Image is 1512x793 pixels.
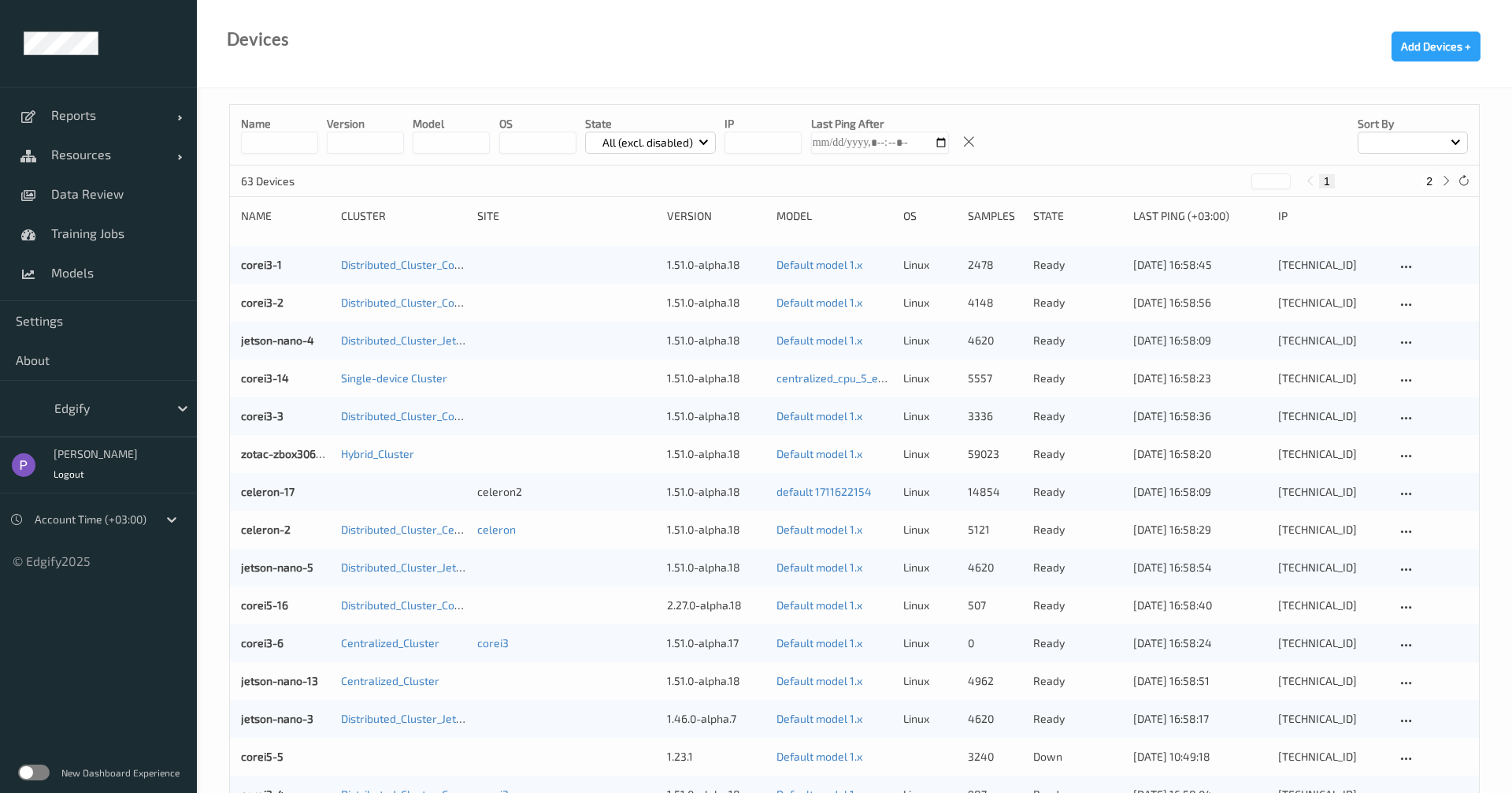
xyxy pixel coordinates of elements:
[1278,560,1385,575] div: [TECHNICAL_ID]
[1133,333,1267,348] div: [DATE] 16:58:09
[1033,598,1122,613] p: ready
[241,208,330,224] div: Name
[776,208,892,224] div: Model
[776,523,862,536] a: Default model 1.x
[241,116,318,132] p: Name
[341,447,414,460] a: Hybrid_Cluster
[241,636,283,650] a: corei3-6
[667,257,765,273] div: 1.51.0-alpha.18
[968,295,1021,311] div: 4148
[667,711,765,727] div: 1.46.0-alpha.7
[776,485,872,498] a: default 1711622154
[776,447,862,460] a: Default model 1.x
[1133,635,1267,651] div: [DATE] 16:58:24
[1358,116,1468,132] p: Sort by
[1033,749,1122,765] p: down
[341,712,501,725] a: Distributed_Cluster_JetsonNano
[413,116,490,132] p: model
[776,712,862,725] a: Default model 1.x
[1278,370,1385,386] div: [TECHNICAL_ID]
[341,296,474,309] a: Distributed_Cluster_Corei3
[585,116,717,132] p: State
[968,370,1021,386] div: 5557
[341,560,501,574] a: Distributed_Cluster_JetsonNano
[1278,711,1385,727] div: [TECHNICAL_ID]
[241,598,288,612] a: corei5-16
[903,522,957,538] p: linux
[968,408,1021,424] div: 3336
[776,258,862,271] a: Default model 1.x
[776,371,1090,385] a: centralized_cpu_5_epochs [DATE] 15:59 [DATE] 12:59 Auto Save
[327,116,404,132] p: version
[241,674,318,687] a: jetson-nano-13
[667,208,765,224] div: version
[903,370,957,386] p: linux
[968,208,1021,224] div: Samples
[341,333,501,347] a: Distributed_Cluster_JetsonNano
[1278,635,1385,651] div: [TECHNICAL_ID]
[1133,749,1267,765] div: [DATE] 10:49:18
[903,408,957,424] p: linux
[341,598,474,612] a: Distributed_Cluster_Corei5
[968,711,1021,727] div: 4620
[1278,522,1385,538] div: [TECHNICAL_ID]
[241,296,283,309] a: corei3-2
[667,522,765,538] div: 1.51.0-alpha.18
[241,447,332,460] a: zotac-zbox3060-1
[903,446,957,462] p: linux
[499,116,576,132] p: OS
[1278,408,1385,424] div: [TECHNICAL_ID]
[241,485,295,498] a: celeron-17
[903,673,957,689] p: linux
[667,408,765,424] div: 1.51.0-alpha.18
[597,135,699,151] p: All (excl. disabled)
[1133,484,1267,500] div: [DATE] 16:58:09
[776,409,862,423] a: Default model 1.x
[341,371,447,385] a: Single-device Cluster
[776,333,862,347] a: Default model 1.x
[1278,673,1385,689] div: [TECHNICAL_ID]
[903,257,957,273] p: linux
[1033,484,1122,500] p: ready
[903,208,957,224] div: OS
[1033,208,1122,224] div: State
[667,484,765,500] div: 1.51.0-alpha.18
[241,560,313,574] a: jetson-nano-5
[241,333,314,347] a: jetson-nano-4
[1278,749,1385,765] div: [TECHNICAL_ID]
[667,598,765,613] div: 2.27.0-alpha.18
[1133,257,1267,273] div: [DATE] 16:58:45
[1133,598,1267,613] div: [DATE] 16:58:40
[341,674,439,687] a: Centralized_Cluster
[1033,333,1122,348] p: ready
[968,635,1021,651] div: 0
[968,446,1021,462] div: 59023
[903,560,957,575] p: linux
[477,636,509,650] a: corei3
[1278,257,1385,273] div: [TECHNICAL_ID]
[1133,711,1267,727] div: [DATE] 16:58:17
[1133,208,1267,224] div: Last Ping (+03:00)
[667,370,765,386] div: 1.51.0-alpha.18
[477,208,656,224] div: Site
[667,635,765,651] div: 1.51.0-alpha.17
[1033,560,1122,575] p: ready
[776,636,862,650] a: Default model 1.x
[1033,408,1122,424] p: ready
[1133,522,1267,538] div: [DATE] 16:58:29
[241,258,282,271] a: corei3-1
[1278,446,1385,462] div: [TECHNICAL_ID]
[667,673,765,689] div: 1.51.0-alpha.18
[1278,295,1385,311] div: [TECHNICAL_ID]
[241,371,289,385] a: corei3-14
[241,712,313,725] a: jetson-nano-3
[724,116,802,132] p: IP
[903,598,957,613] p: linux
[1033,673,1122,689] p: ready
[968,484,1021,500] div: 14854
[903,635,957,651] p: linux
[227,32,289,47] div: Devices
[1278,484,1385,500] div: [TECHNICAL_ID]
[776,560,862,574] a: Default model 1.x
[477,484,656,500] div: celeron2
